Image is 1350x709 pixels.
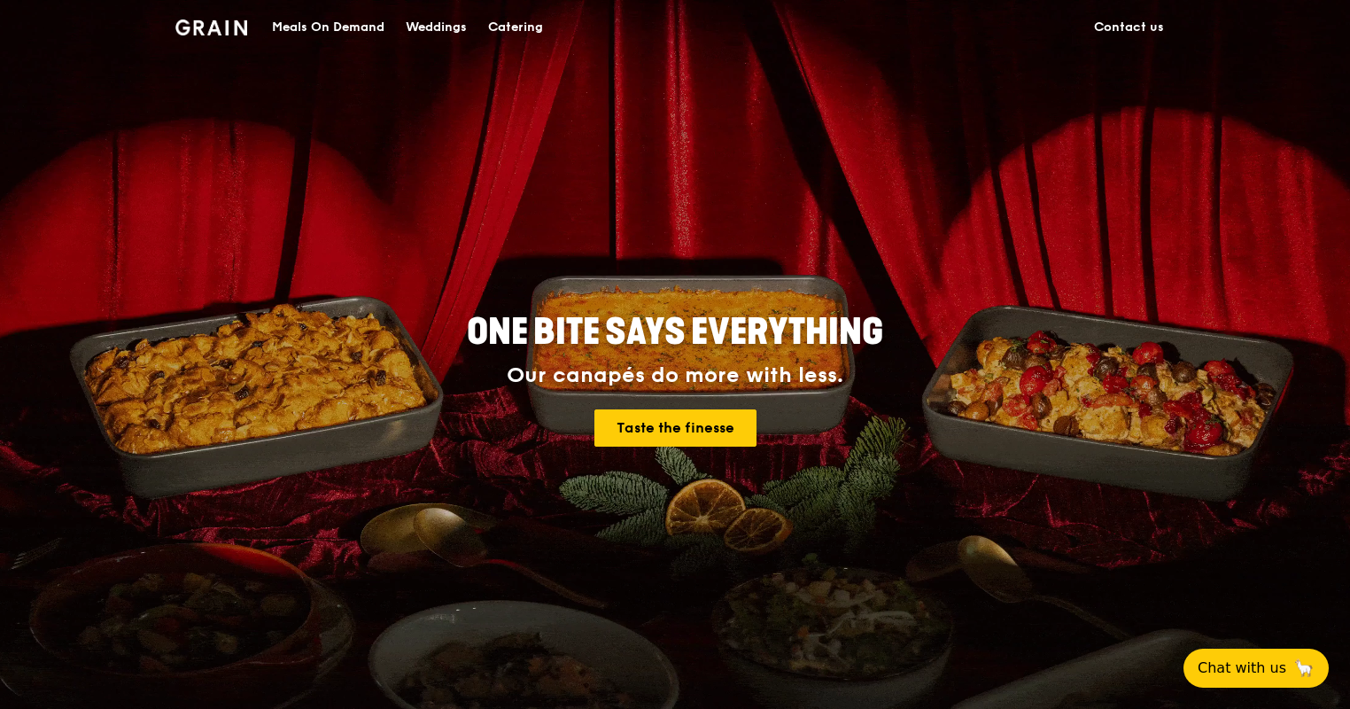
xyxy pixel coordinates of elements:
[395,1,477,54] a: Weddings
[477,1,554,54] a: Catering
[1198,658,1286,679] span: Chat with us
[1083,1,1175,54] a: Contact us
[175,19,247,35] img: Grain
[406,1,467,54] div: Weddings
[594,409,756,447] a: Taste the finesse
[467,311,883,354] span: ONE BITE SAYS EVERYTHING
[488,1,543,54] div: Catering
[272,1,384,54] div: Meals On Demand
[1293,658,1315,679] span: 🦙
[356,363,994,388] div: Our canapés do more with less.
[1183,649,1329,688] button: Chat with us🦙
